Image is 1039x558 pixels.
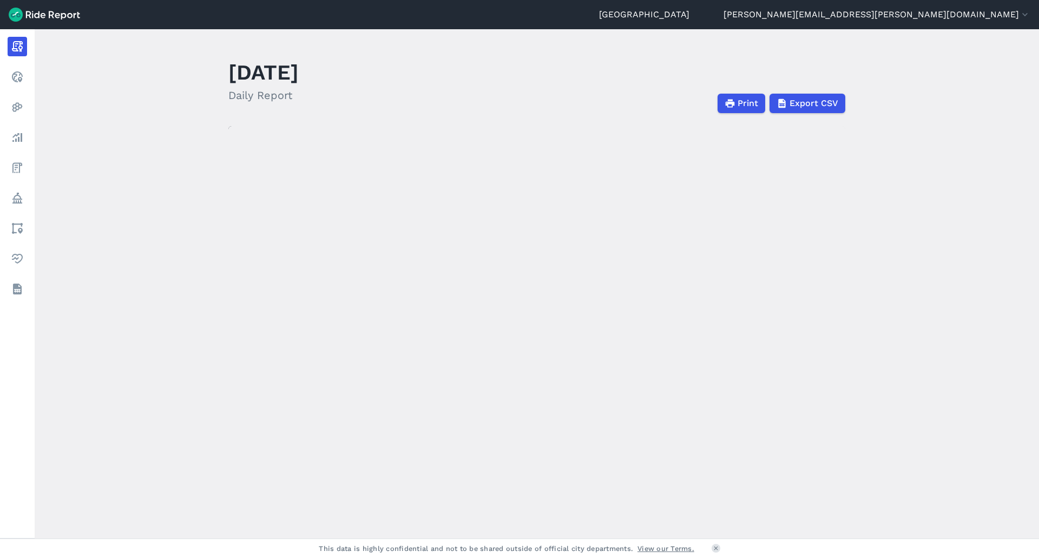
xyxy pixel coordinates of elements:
a: Analyze [8,128,27,147]
img: Ride Report [9,8,80,22]
a: [GEOGRAPHIC_DATA] [599,8,689,21]
span: Print [738,97,758,110]
button: Export CSV [770,94,845,113]
a: Areas [8,219,27,238]
h1: [DATE] [228,57,299,87]
a: Health [8,249,27,268]
a: Fees [8,158,27,178]
a: Datasets [8,279,27,299]
a: Realtime [8,67,27,87]
a: Report [8,37,27,56]
span: Export CSV [790,97,838,110]
h2: Daily Report [228,87,299,103]
a: View our Terms. [637,543,694,554]
a: Policy [8,188,27,208]
button: Print [718,94,765,113]
button: [PERSON_NAME][EMAIL_ADDRESS][PERSON_NAME][DOMAIN_NAME] [724,8,1030,21]
a: Heatmaps [8,97,27,117]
